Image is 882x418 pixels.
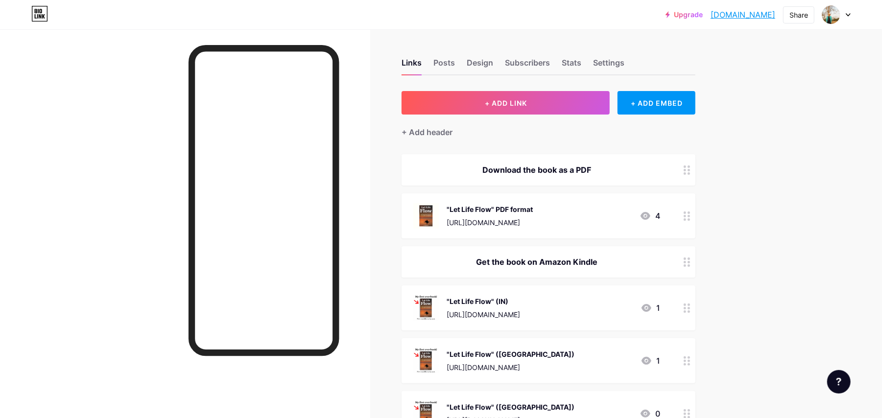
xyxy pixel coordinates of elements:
span: + ADD LINK [485,99,527,107]
div: "Let Life Flow" PDF format [447,204,533,214]
div: Links [402,57,422,74]
div: 1 [641,355,660,367]
a: [DOMAIN_NAME] [711,9,775,21]
img: "Let Life Flow" PDF format [413,203,439,229]
div: Posts [433,57,455,74]
div: 4 [640,210,660,222]
div: Share [789,10,808,20]
button: + ADD LINK [402,91,610,115]
img: "Let Life Flow" (IN) [413,295,439,321]
div: Settings [593,57,624,74]
div: + Add header [402,126,453,138]
div: + ADD EMBED [618,91,695,115]
img: abhiexplains [822,5,840,24]
div: 1 [641,302,660,314]
a: Upgrade [666,11,703,19]
div: [URL][DOMAIN_NAME] [447,217,533,228]
div: "Let Life Flow" (IN) [447,296,520,306]
div: Subscribers [505,57,550,74]
img: "Let Life Flow" (US) [413,348,439,373]
div: Design [467,57,493,74]
div: Stats [562,57,581,74]
div: Download the book as a PDF [413,164,660,176]
div: Get the book on Amazon Kindle [413,256,660,268]
div: "Let Life Flow" ([GEOGRAPHIC_DATA]) [447,402,574,412]
div: "Let Life Flow" ([GEOGRAPHIC_DATA]) [447,349,574,359]
div: [URL][DOMAIN_NAME] [447,309,520,320]
div: [URL][DOMAIN_NAME] [447,362,574,372]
